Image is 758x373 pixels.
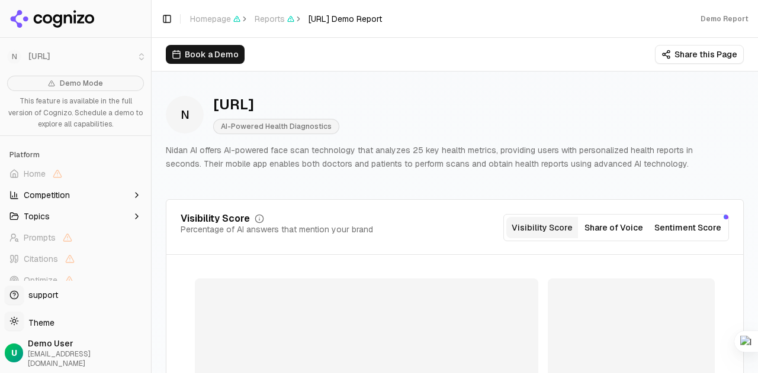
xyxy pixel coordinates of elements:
span: Reports [255,13,294,25]
span: Home [24,168,46,180]
div: Demo Report [701,14,749,24]
p: This feature is available in the full version of Cognizo. Schedule a demo to explore all capabili... [7,96,144,131]
span: Citations [24,253,58,265]
span: AI-Powered Health Diagnostics [213,119,339,134]
span: Competition [24,189,70,201]
div: Percentage of AI answers that mention your brand [181,223,373,235]
span: Homepage [190,13,240,25]
span: Optimize [24,274,57,286]
span: support [24,289,58,301]
span: Theme [24,317,54,328]
span: Topics [24,210,50,222]
div: Visibility Score [181,214,250,223]
span: U [11,347,17,359]
div: [URL] [213,95,339,114]
span: [EMAIL_ADDRESS][DOMAIN_NAME] [28,349,146,368]
button: Share this Page [655,45,744,64]
span: N [166,96,204,134]
button: Share of Voice [578,217,650,238]
button: Book a Demo [166,45,245,64]
button: Competition [5,186,146,205]
span: Demo User [28,338,146,349]
div: Platform [5,145,146,164]
button: Sentiment Score [650,217,726,238]
button: Topics [5,207,146,226]
nav: breadcrumb [190,13,382,25]
span: Prompts [24,232,56,244]
p: Nidan AI offers AI-powered face scan technology that analyzes 25 key health metrics, providing us... [166,144,696,171]
span: [URL] Demo Report [309,13,382,25]
button: Visibility Score [506,217,578,238]
span: Demo Mode [60,79,103,88]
